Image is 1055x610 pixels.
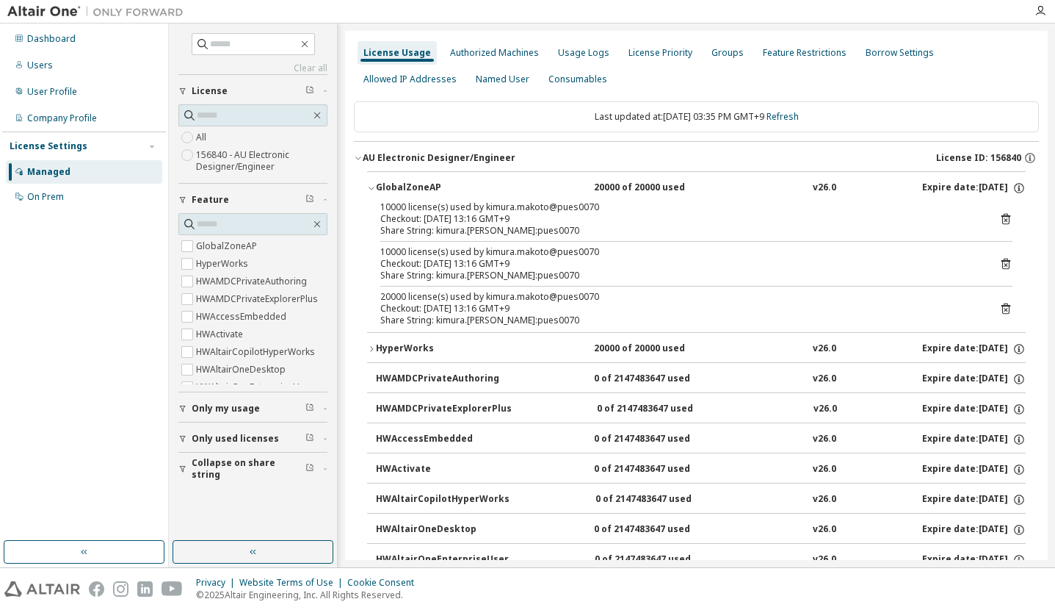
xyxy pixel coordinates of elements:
[922,182,1026,195] div: Expire date: [DATE]
[196,343,318,361] label: HWAltairCopilotHyperWorks
[376,544,1026,576] button: HWAltairOneEnterpriseUser0 of 2147483647 usedv26.0Expire date:[DATE]
[763,47,846,59] div: Feature Restrictions
[196,589,423,601] p: © 2025 Altair Engineering, Inc. All Rights Reserved.
[196,361,289,378] label: HWAltairOneDesktop
[922,403,1026,416] div: Expire date: [DATE]
[380,291,977,303] div: 20000 license(s) used by kimura.makoto@pues0070
[711,47,744,59] div: Groups
[305,433,314,445] span: Clear filter
[347,577,423,589] div: Cookie Consent
[305,194,314,206] span: Clear filter
[476,73,529,85] div: Named User
[922,463,1026,476] div: Expire date: [DATE]
[380,201,977,213] div: 10000 license(s) used by kimura.makoto@pues0070
[380,270,977,281] div: Share String: kimura.[PERSON_NAME]:pues0070
[363,73,457,85] div: Allowed IP Addresses
[813,342,836,356] div: v26.0
[376,493,510,506] div: HWAltairCopilotHyperWorks
[380,258,977,270] div: Checkout: [DATE] 13:16 GMT+9
[376,423,1026,456] button: HWAccessEmbedded0 of 2147483647 usedv26.0Expire date:[DATE]
[196,326,246,343] label: HWActivate
[137,581,153,597] img: linkedin.svg
[595,493,728,506] div: 0 of 2147483647 used
[196,255,251,273] label: HyperWorks
[192,403,260,415] span: Only my usage
[594,463,726,476] div: 0 of 2147483647 used
[192,433,279,445] span: Only used licenses
[239,577,347,589] div: Website Terms of Use
[813,523,836,537] div: v26.0
[922,553,1026,567] div: Expire date: [DATE]
[594,182,726,195] div: 20000 of 20000 used
[27,191,64,203] div: On Prem
[922,523,1026,537] div: Expire date: [DATE]
[380,246,977,258] div: 10000 license(s) used by kimura.makoto@pues0070
[305,403,314,415] span: Clear filter
[376,182,508,195] div: GlobalZoneAP
[363,47,431,59] div: License Usage
[594,342,726,356] div: 20000 of 20000 used
[766,110,799,123] a: Refresh
[376,523,508,537] div: HWAltairOneDesktop
[178,453,327,485] button: Collapse on share string
[192,194,229,206] span: Feature
[305,463,314,475] span: Clear filter
[813,463,836,476] div: v26.0
[196,237,260,255] label: GlobalZoneAP
[376,514,1026,546] button: HWAltairOneDesktop0 of 2147483647 usedv26.0Expire date:[DATE]
[367,172,1026,204] button: GlobalZoneAP20000 of 20000 usedv26.0Expire date:[DATE]
[376,463,508,476] div: HWActivate
[922,433,1026,446] div: Expire date: [DATE]
[376,403,512,416] div: HWAMDCPrivateExplorerPlus
[628,47,692,59] div: License Priority
[376,453,1026,486] button: HWActivate0 of 2147483647 usedv26.0Expire date:[DATE]
[450,47,539,59] div: Authorized Machines
[380,213,977,225] div: Checkout: [DATE] 13:16 GMT+9
[376,393,1026,426] button: HWAMDCPrivateExplorerPlus0 of 2147483647 usedv26.0Expire date:[DATE]
[813,182,836,195] div: v26.0
[380,225,977,237] div: Share String: kimura.[PERSON_NAME]:pues0070
[376,363,1026,395] button: HWAMDCPrivateAuthoring0 of 2147483647 usedv26.0Expire date:[DATE]
[178,392,327,425] button: Only my usage
[196,290,321,308] label: HWAMDCPrivateExplorerPlus
[922,342,1026,356] div: Expire date: [DATE]
[196,308,289,326] label: HWAccessEmbedded
[594,523,726,537] div: 0 of 2147483647 used
[922,493,1026,506] div: Expire date: [DATE]
[27,166,70,178] div: Managed
[192,85,228,97] span: License
[380,315,977,326] div: Share String: kimura.[PERSON_NAME]:pues0070
[89,581,104,597] img: facebook.svg
[595,553,727,567] div: 0 of 2147483647 used
[27,86,77,98] div: User Profile
[376,433,508,446] div: HWAccessEmbedded
[376,553,509,567] div: HWAltairOneEnterpriseUser
[866,47,934,59] div: Borrow Settings
[813,373,836,386] div: v26.0
[813,433,836,446] div: v26.0
[196,273,310,290] label: HWAMDCPrivateAuthoring
[196,577,239,589] div: Privacy
[178,423,327,455] button: Only used licenses
[376,342,508,356] div: HyperWorks
[597,403,729,416] div: 0 of 2147483647 used
[376,484,1026,516] button: HWAltairCopilotHyperWorks0 of 2147483647 usedv26.0Expire date:[DATE]
[363,152,515,164] div: AU Electronic Designer/Engineer
[813,493,836,506] div: v26.0
[27,33,76,45] div: Dashboard
[936,152,1021,164] span: License ID: 156840
[594,433,726,446] div: 0 of 2147483647 used
[354,101,1039,132] div: Last updated at: [DATE] 03:35 PM GMT+9
[196,378,316,396] label: HWAltairOneEnterpriseUser
[27,112,97,124] div: Company Profile
[548,73,607,85] div: Consumables
[192,457,305,481] span: Collapse on share string
[27,60,53,71] div: Users
[380,303,977,315] div: Checkout: [DATE] 13:16 GMT+9
[113,581,128,597] img: instagram.svg
[813,403,837,416] div: v26.0
[178,75,327,107] button: License
[367,333,1026,365] button: HyperWorks20000 of 20000 usedv26.0Expire date:[DATE]
[558,47,609,59] div: Usage Logs
[196,129,209,146] label: All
